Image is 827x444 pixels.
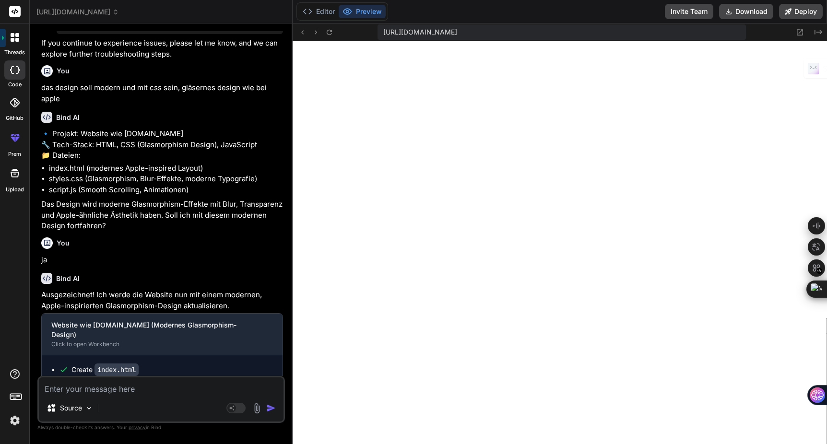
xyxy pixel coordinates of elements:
label: Upload [6,186,24,194]
label: GitHub [6,114,24,122]
li: styles.css (Glasmorphism, Blur-Effekte, moderne Typografie) [49,174,283,185]
p: 🔹 Projekt: Website wie [DOMAIN_NAME] 🔧 Tech-Stack: HTML, CSS (Glasmorphism Design), JavaScript 📁 ... [41,129,283,161]
p: Always double-check its answers. Your in Bind [37,423,285,432]
h6: Bind AI [56,113,80,122]
div: Click to open Workbench [51,340,258,348]
span: [URL][DOMAIN_NAME] [383,27,457,37]
p: If you continue to experience issues, please let me know, and we can explore further troubleshoot... [41,38,283,59]
p: Das Design wird moderne Glasmorphism-Effekte mit Blur, Transparenz und Apple-ähnliche Ästhetik ha... [41,199,283,232]
h6: You [57,238,70,248]
li: script.js (Smooth Scrolling, Animationen) [49,185,283,196]
button: Website wie [DOMAIN_NAME] (Modernes Glasmorphism-Design)Click to open Workbench [42,314,267,355]
p: Source [60,403,82,413]
button: Editor [299,5,339,18]
label: code [8,81,22,89]
div: Website wie [DOMAIN_NAME] (Modernes Glasmorphism-Design) [51,320,258,339]
img: attachment [251,403,262,414]
span: privacy [129,424,146,430]
code: index.html [95,363,139,376]
button: Preview [339,5,386,18]
div: Create [71,365,139,374]
span: [URL][DOMAIN_NAME] [36,7,119,17]
h6: You [57,66,70,76]
p: ja [41,255,283,266]
label: prem [8,150,21,158]
img: icon [266,403,276,413]
img: settings [7,412,23,429]
h6: Bind AI [56,274,80,283]
img: Pick Models [85,404,93,412]
iframe: Preview [293,41,827,444]
p: das design soll modern und mit css sein, gläsernes design wie bei apple [41,82,283,104]
button: Invite Team [665,4,713,19]
p: Ausgezeichnet! Ich werde die Website nun mit einem modernen, Apple-inspirierten Glasmorphism-Desi... [41,290,283,311]
button: Deploy [779,4,823,19]
label: threads [4,48,25,57]
li: index.html (modernes Apple-inspired Layout) [49,163,283,174]
button: Download [719,4,773,19]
